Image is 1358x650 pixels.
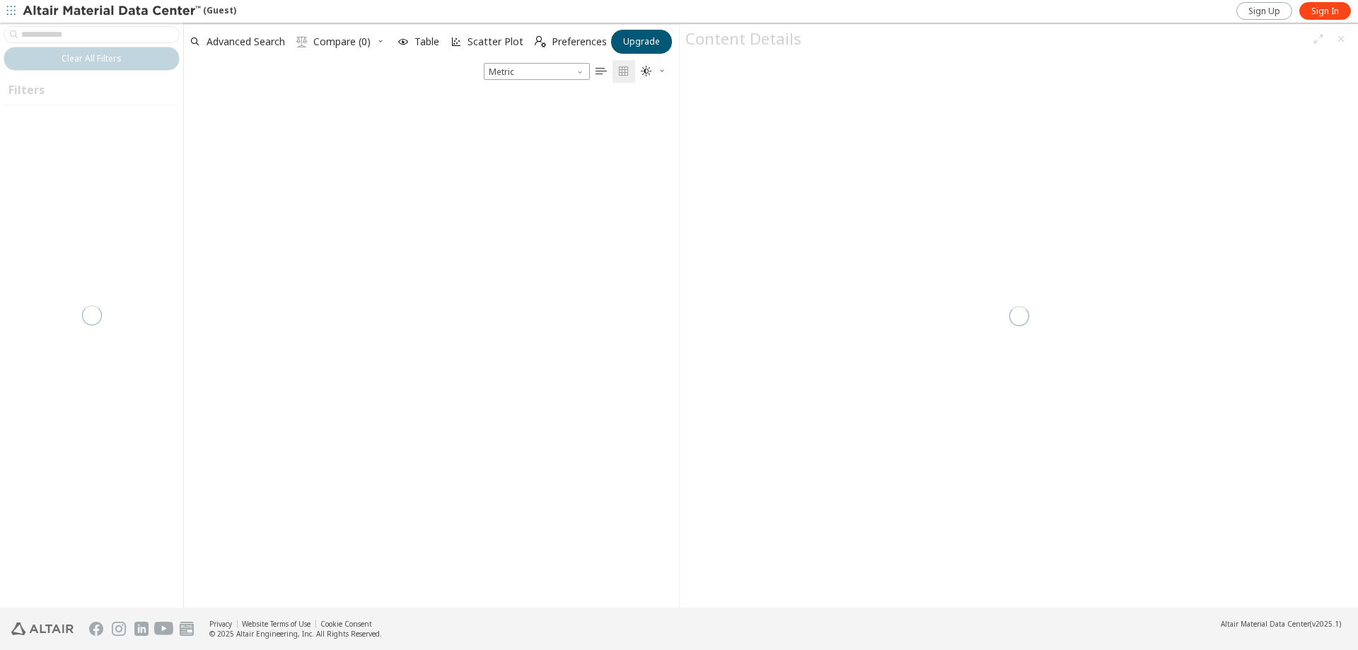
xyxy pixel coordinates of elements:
span: Table [414,37,439,47]
span: Altair Material Data Center [1221,619,1310,629]
button: Table View [590,60,613,83]
i:  [296,36,308,47]
span: Sign Up [1248,6,1280,17]
a: Cookie Consent [320,619,372,629]
span: Sign In [1311,6,1339,17]
i:  [641,66,652,77]
a: Sign In [1299,2,1351,20]
img: Altair Engineering [11,622,74,635]
span: Scatter Plot [468,37,523,47]
span: Preferences [552,37,607,47]
button: Tile View [613,60,635,83]
a: Website Terms of Use [242,619,311,629]
img: Altair Material Data Center [23,4,203,18]
a: Privacy [209,619,232,629]
div: © 2025 Altair Engineering, Inc. All Rights Reserved. [209,629,382,639]
button: Theme [635,60,672,83]
span: Metric [484,63,590,80]
button: Upgrade [611,30,672,54]
i:  [596,66,607,77]
i:  [535,36,546,47]
span: Compare (0) [313,37,371,47]
div: (Guest) [23,4,236,18]
a: Sign Up [1236,2,1292,20]
span: Upgrade [623,36,660,47]
i:  [618,66,629,77]
div: (v2025.1) [1221,619,1341,629]
span: Advanced Search [207,37,285,47]
div: Unit System [484,63,590,80]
